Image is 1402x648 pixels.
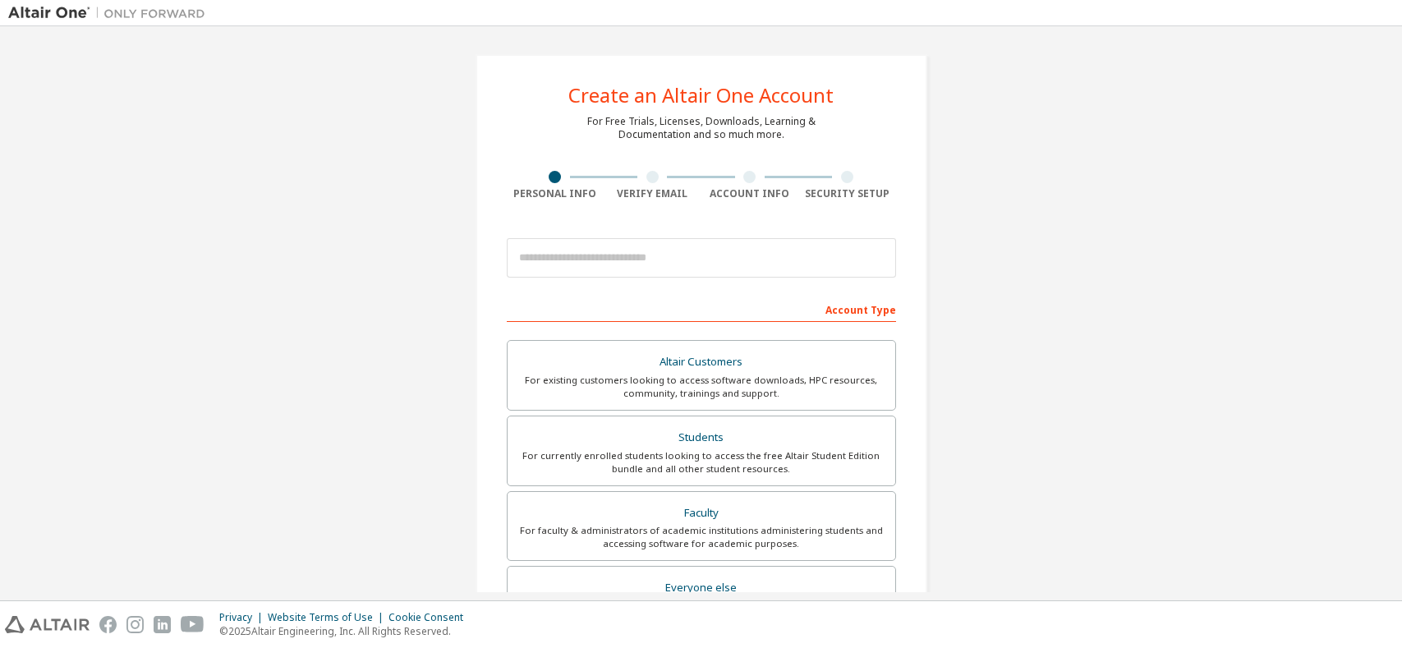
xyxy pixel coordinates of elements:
p: © 2025 Altair Engineering, Inc. All Rights Reserved. [219,624,473,638]
div: Cookie Consent [388,611,473,624]
div: For Free Trials, Licenses, Downloads, Learning & Documentation and so much more. [587,115,816,141]
div: Everyone else [517,577,885,600]
div: Privacy [219,611,268,624]
div: Verify Email [604,187,701,200]
div: Website Terms of Use [268,611,388,624]
div: For faculty & administrators of academic institutions administering students and accessing softwa... [517,524,885,550]
img: youtube.svg [181,616,205,633]
img: linkedin.svg [154,616,171,633]
img: facebook.svg [99,616,117,633]
img: instagram.svg [126,616,144,633]
div: Security Setup [798,187,896,200]
div: Account Info [701,187,799,200]
img: altair_logo.svg [5,616,90,633]
div: Personal Info [507,187,604,200]
div: Altair Customers [517,351,885,374]
div: For existing customers looking to access software downloads, HPC resources, community, trainings ... [517,374,885,400]
div: Faculty [517,502,885,525]
div: Students [517,426,885,449]
img: Altair One [8,5,214,21]
div: Account Type [507,296,896,322]
div: For currently enrolled students looking to access the free Altair Student Edition bundle and all ... [517,449,885,476]
div: Create an Altair One Account [568,85,834,105]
